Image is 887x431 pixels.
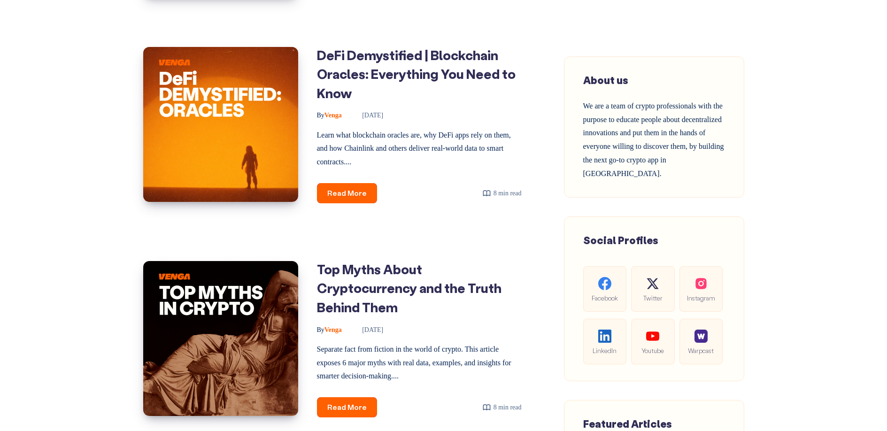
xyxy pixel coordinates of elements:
a: Instagram [679,266,723,312]
span: Venga [317,112,342,119]
time: [DATE] [349,112,383,119]
span: Venga [317,326,342,333]
p: Learn what blockchain oracles are, why DeFi apps rely on them, and how Chainlink and others deliv... [317,129,522,169]
img: social-linkedin.be646fe421ccab3a2ad91cb58bdc9694.svg [598,330,611,343]
span: Youtube [639,345,667,356]
a: Top Myths About Cryptocurrency and the Truth Behind Them [317,261,501,316]
span: By [317,112,324,119]
a: LinkedIn [583,319,626,364]
div: 8 min read [482,401,522,413]
a: Youtube [631,319,674,364]
a: Twitter [631,266,674,312]
img: social-youtube.99db9aba05279f803f3e7a4a838dfb6c.svg [646,330,659,343]
a: Read More [317,183,377,203]
span: Warpcast [687,345,715,356]
span: By [317,326,324,333]
span: Facebook [591,292,619,303]
time: [DATE] [349,326,383,333]
div: 8 min read [482,187,522,199]
a: Facebook [583,266,626,312]
span: Instagram [687,292,715,303]
a: ByVenga [317,112,344,119]
a: ByVenga [317,326,344,333]
p: Separate fact from fiction in the world of crypto. This article exposes 6 major myths with real d... [317,343,522,383]
span: Social Profiles [583,233,658,247]
a: DeFi Demystified | Blockchain Oracles: Everything You Need to Know [317,46,516,101]
span: Featured Articles [583,417,672,431]
a: Read More [317,397,377,417]
span: LinkedIn [591,345,619,356]
a: Warpcast [679,319,723,364]
span: About us [583,73,628,87]
img: Image of: DeFi Demystified | Blockchain Oracles: Everything You Need to Know [143,47,298,202]
img: Image of: Top Myths About Cryptocurrency and the Truth Behind Them [143,261,298,416]
span: Twitter [639,292,667,303]
img: social-warpcast.e8a23a7ed3178af0345123c41633f860.png [694,330,708,343]
span: We are a team of crypto professionals with the purpose to educate people about decentralized inno... [583,102,724,177]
